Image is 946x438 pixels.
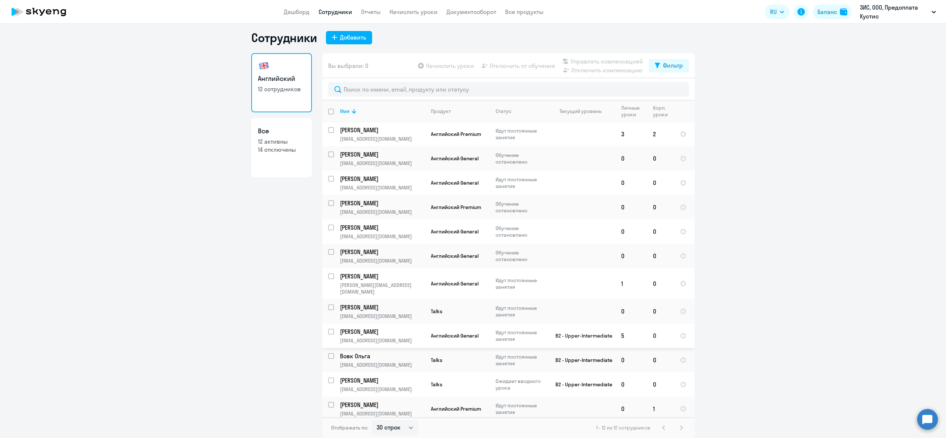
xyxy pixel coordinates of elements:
p: [EMAIL_ADDRESS][DOMAIN_NAME] [340,410,425,417]
h1: Сотрудники [251,30,317,45]
span: Английский Premium [431,204,481,211]
td: 0 [615,299,647,324]
a: Документооборот [446,8,496,16]
p: [PERSON_NAME] [340,175,423,183]
p: [PERSON_NAME] [340,303,423,311]
span: Английский General [431,228,479,235]
p: [EMAIL_ADDRESS][DOMAIN_NAME] [340,160,425,167]
div: Статус [496,108,546,114]
p: [EMAIL_ADDRESS][DOMAIN_NAME] [340,257,425,264]
div: Статус [496,108,511,114]
p: 12 сотрудников [258,85,305,93]
p: [PERSON_NAME] [340,376,423,384]
p: ЗИС, ООО, Предоплата Кустис [860,3,929,21]
img: english [258,60,270,72]
p: Обучение остановлено [496,152,546,165]
td: 0 [615,146,647,171]
td: 3 [615,122,647,146]
a: Отчеты [361,8,381,16]
span: Английский General [431,179,479,186]
a: [PERSON_NAME] [340,248,425,256]
a: [PERSON_NAME] [340,126,425,134]
p: Идут постоянные занятия [496,402,546,415]
p: [PERSON_NAME] [340,150,423,158]
a: Начислить уроки [389,8,438,16]
a: Вовк Ольга [340,352,425,360]
p: [EMAIL_ADDRESS][DOMAIN_NAME] [340,337,425,344]
span: Английский Premium [431,131,481,137]
span: Английский General [431,280,479,287]
p: Идут постоянные занятия [496,277,546,290]
div: Продукт [431,108,451,114]
input: Поиск по имени, email, продукту или статусу [328,82,689,97]
p: [PERSON_NAME] [340,126,423,134]
div: Баланс [817,7,837,16]
p: 14 отключены [258,146,305,154]
p: Вовк Ольга [340,352,423,360]
p: Идут постоянные занятия [496,176,546,189]
td: 0 [647,299,674,324]
span: Английский Premium [431,406,481,412]
div: Продукт [431,108,489,114]
a: Сотрудники [319,8,352,16]
p: [PERSON_NAME] [340,401,423,409]
td: 1 [647,397,674,421]
a: [PERSON_NAME] [340,223,425,232]
span: Английский General [431,253,479,259]
a: Все продукты [505,8,544,16]
div: Корп. уроки [653,105,669,118]
a: Балансbalance [813,4,852,19]
a: Все12 активны14 отключены [251,118,312,177]
td: 0 [647,324,674,348]
td: 1 [615,268,647,299]
h3: Английский [258,74,305,83]
span: Английский General [431,332,479,339]
p: [PERSON_NAME] [340,199,423,207]
td: 0 [615,244,647,268]
p: 12 активны [258,137,305,146]
p: Идут постоянные занятия [496,329,546,342]
a: Английский12 сотрудников [251,53,312,112]
span: RU [770,7,777,16]
p: [EMAIL_ADDRESS][DOMAIN_NAME] [340,386,425,393]
p: Ожидает вводного урока [496,378,546,391]
div: Личные уроки [621,105,642,118]
button: RU [765,4,789,19]
a: [PERSON_NAME] [340,199,425,207]
p: [EMAIL_ADDRESS][DOMAIN_NAME] [340,313,425,319]
td: 0 [647,171,674,195]
div: Личные уроки [621,105,647,118]
p: Обучение остановлено [496,225,546,238]
span: Вы выбрали: 0 [328,61,368,70]
td: B2 - Upper-Intermediate [547,324,615,348]
button: ЗИС, ООО, Предоплата Кустис [856,3,940,21]
div: Добавить [340,33,366,42]
p: Обучение остановлено [496,201,546,214]
p: Обучение остановлено [496,249,546,263]
a: [PERSON_NAME] [340,272,425,280]
button: Добавить [326,31,372,44]
div: Фильтр [663,61,683,70]
p: [PERSON_NAME][EMAIL_ADDRESS][DOMAIN_NAME] [340,282,425,295]
div: Корп. уроки [653,105,674,118]
a: [PERSON_NAME] [340,150,425,158]
a: [PERSON_NAME] [340,401,425,409]
p: [EMAIL_ADDRESS][DOMAIN_NAME] [340,209,425,215]
p: [EMAIL_ADDRESS][DOMAIN_NAME] [340,136,425,142]
img: balance [840,8,847,16]
a: [PERSON_NAME] [340,376,425,384]
p: Идут постоянные занятия [496,353,546,367]
span: Talks [431,357,442,363]
td: 0 [615,397,647,421]
p: Идут постоянные занятия [496,127,546,141]
td: 5 [615,324,647,348]
td: 0 [647,146,674,171]
p: [PERSON_NAME] [340,248,423,256]
span: Отображать по: [331,424,368,431]
div: Текущий уровень [559,108,602,114]
td: 0 [615,372,647,397]
a: [PERSON_NAME] [340,328,425,336]
div: Текущий уровень [552,108,615,114]
p: [EMAIL_ADDRESS][DOMAIN_NAME] [340,362,425,368]
td: 0 [647,244,674,268]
